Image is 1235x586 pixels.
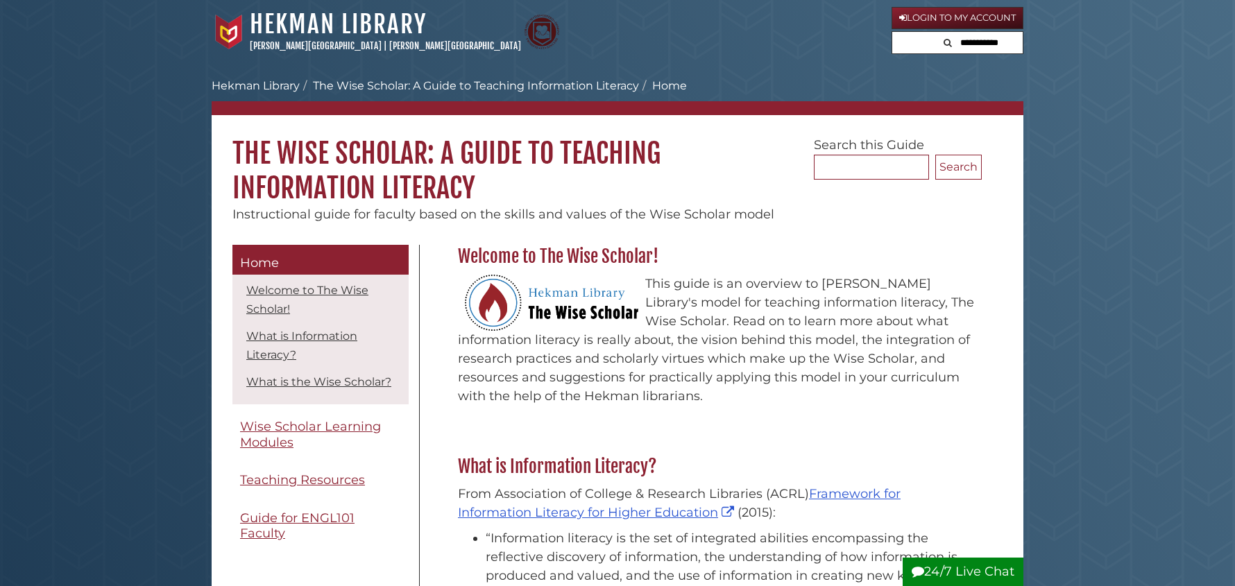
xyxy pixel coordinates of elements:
span: Guide for ENGL101 Faculty [240,510,355,542]
a: Login to My Account [892,7,1023,29]
span: Teaching Resources [240,472,365,488]
a: Teaching Resources [232,465,409,496]
i: Search [944,38,952,47]
a: What is the Wise Scholar? [246,375,391,388]
span: | [384,40,387,51]
a: [PERSON_NAME][GEOGRAPHIC_DATA] [250,40,382,51]
h2: What is Information Literacy? [451,456,982,478]
button: 24/7 Live Chat [903,558,1023,586]
img: Calvin Theological Seminary [525,15,559,49]
button: Search [935,155,982,180]
a: Hekman Library [250,9,427,40]
p: From Association of College & Research Libraries (ACRL) (2015): [458,485,975,522]
a: Framework for Information Literacy for Higher Education [458,486,901,520]
img: Calvin University [212,15,246,49]
a: The Wise Scholar: A Guide to Teaching Information Literacy [313,79,639,92]
button: Search [939,32,956,51]
span: Wise Scholar Learning Modules [240,419,381,450]
span: Instructional guide for faculty based on the skills and values of the Wise Scholar model [232,207,774,222]
a: Guide for ENGL101 Faculty [232,503,409,549]
p: This guide is an overview to [PERSON_NAME] Library's model for teaching information literacy, The... [458,275,975,406]
h2: Welcome to The Wise Scholar! [451,245,982,268]
a: Wise Scholar Learning Modules [232,411,409,458]
a: [PERSON_NAME][GEOGRAPHIC_DATA] [389,40,521,51]
a: Home [232,245,409,275]
nav: breadcrumb [212,78,1023,115]
li: Home [639,78,687,94]
span: Home [240,255,279,270]
a: Hekman Library [212,79,300,92]
a: What is Information Literacy? [246,329,357,361]
h1: The Wise Scholar: A Guide to Teaching Information Literacy [212,115,1023,205]
a: Welcome to The Wise Scholar! [246,284,368,316]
